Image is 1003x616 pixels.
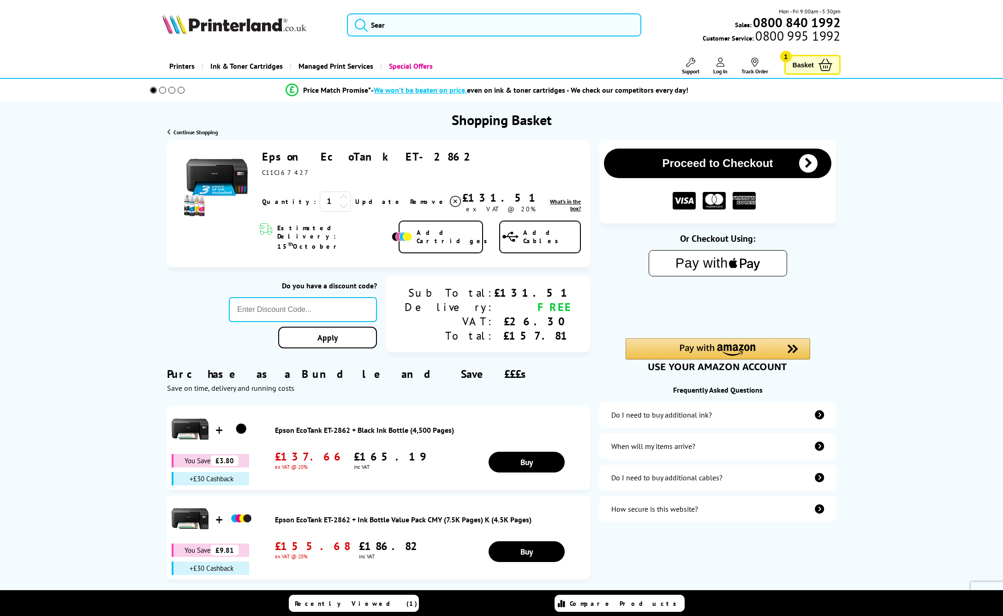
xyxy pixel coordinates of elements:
[494,300,572,314] div: FREE
[599,233,836,245] div: Or Checkout Using:
[682,58,699,75] a: Support
[275,515,585,524] a: Epson EcoTank ET-2862 + Ink Bottle Value Pack CMY (7.5K Pages) K (4.5K Pages)
[611,473,722,482] div: Do I need to buy additional cables?
[371,85,688,95] div: - even on ink & toner cartridges - We check our competitors every day!
[599,496,836,522] a: secure-website
[611,504,698,514] div: How secure is this website?
[410,197,447,206] span: Remove
[626,338,810,371] div: Amazon Pay - Use your Amazon account
[290,54,380,78] a: Managed Print Services
[626,291,810,323] iframe: PayPal
[295,599,418,608] span: Recently Viewed (1)
[288,240,293,247] sup: th
[359,539,424,553] span: £186.82
[172,544,249,557] div: You Save
[173,129,218,136] span: Continue Shopping
[741,58,768,75] a: Track Order
[599,433,836,459] a: items-arrive
[354,464,425,470] span: inc VAT
[229,281,377,290] div: Do you have a discount code?
[673,192,696,210] img: VISA
[489,541,565,562] a: Buy
[182,150,251,219] img: Epson EcoTank ET-2862
[359,553,424,560] span: inc VAT
[355,197,403,206] a: Update
[793,59,814,71] span: Basket
[713,58,728,75] a: Log In
[347,13,641,36] input: Sear
[405,286,494,300] div: Sub Total:
[523,228,580,245] span: Add Cables
[303,85,371,95] span: Price Match Promise*
[599,385,836,395] div: Frequently Asked Questions
[752,18,841,27] a: 0800 840 1992
[172,562,249,575] div: +£30 Cashback
[494,286,572,300] div: £131.51
[275,539,350,553] span: £155.68
[604,149,831,178] button: Proceed to Checkout
[682,68,699,75] span: Support
[494,314,572,329] div: £26.30
[374,85,467,95] span: We won’t be beaten on price,
[540,198,581,212] a: lnk_inthebox
[172,454,249,467] div: You Save
[405,314,494,329] div: VAT:
[262,197,316,206] span: Quantity:
[779,7,841,16] span: Mon - Fri 9:00am - 5:30pm
[754,31,840,40] span: 0800 995 1992
[230,418,253,441] img: Epson EcoTank ET-2862 + Black Ink Bottle (4,500 Pages)
[380,54,440,78] a: Special Offers
[417,228,492,245] span: Add Cartridges
[167,129,218,136] a: Continue Shopping
[611,442,695,451] div: When will my items arrive?
[354,449,425,464] span: £165.19
[275,464,345,470] span: ex VAT @ 20%
[452,111,552,129] h1: Shopping Basket
[570,599,681,608] span: Compare Products
[703,192,726,210] img: MASTER CARD
[172,472,249,485] div: +£30 Cashback
[780,51,792,62] span: 1
[713,68,728,75] span: Log In
[555,595,685,612] a: Compare Products
[405,300,494,314] div: Delivery:
[599,465,836,490] a: additional-cables
[392,232,412,241] img: Add Cartridges
[262,168,311,177] span: C11CJ67427
[230,507,253,530] img: Epson EcoTank ET-2862 + Ink Bottle Value Pack CMY (7.5K Pages) K (4.5K Pages)
[137,82,837,98] li: modal_Promise
[167,383,590,393] div: Save on time, delivery and running costs
[599,402,836,428] a: additional-ink
[277,224,389,251] span: Estimated Delivery: 15 October
[733,192,756,210] img: American Express
[211,545,239,556] span: £9.81
[405,329,494,343] div: Total:
[162,14,306,34] img: Printerland Logo
[172,500,209,537] img: Epson EcoTank ET-2862 + Ink Bottle Value Pack CMY (7.5K Pages) K (4.5K Pages)
[172,411,209,448] img: Epson EcoTank ET-2862 + Black Ink Bottle (4,500 Pages)
[275,553,350,560] span: ex VAT @ 20%
[275,449,345,464] span: £137.66
[494,329,572,343] div: £157.81
[753,14,841,31] b: 0800 840 1992
[289,595,419,612] a: Recently Viewed (1)
[229,297,377,322] input: Enter Discount Code...
[202,54,290,78] a: Ink & Toner Cartridges
[489,452,565,472] a: Buy
[262,150,478,164] a: Epson EcoTank ET-2862
[210,54,283,78] span: Ink & Toner Cartridges
[550,198,581,212] span: What's in the box?
[703,31,840,42] span: Customer Service:
[611,410,712,419] div: Do I need to buy additional ink?
[162,54,202,78] a: Printers
[784,55,841,75] a: Basket 1
[275,425,585,435] a: Epson EcoTank ET-2862 + Black Ink Bottle (4,500 Pages)
[466,205,536,213] span: ex VAT @ 20%
[211,455,239,466] span: £3.80
[162,14,335,36] a: Printerland Logo
[735,20,752,29] span: Sales:
[410,195,462,209] a: Delete item from your basket
[462,191,540,205] div: £131.51
[278,327,377,348] a: Apply
[167,353,590,393] div: Purchase as a Bundle and Save £££s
